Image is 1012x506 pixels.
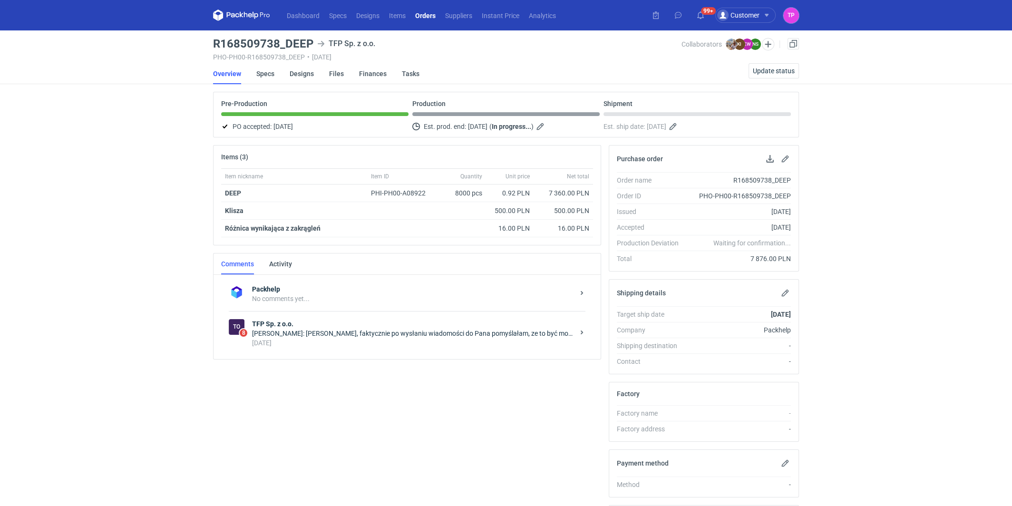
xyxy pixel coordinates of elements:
button: Update status [749,63,799,78]
figcaption: KI [734,39,745,50]
strong: Klisza [225,207,243,214]
div: Order ID [617,191,686,201]
div: 500.00 PLN [490,206,530,215]
div: Target ship date [617,310,686,319]
a: Specs [256,63,274,84]
a: Tasks [402,63,419,84]
div: Factory name [617,409,686,418]
a: Designs [290,63,314,84]
a: Instant Price [477,10,524,21]
div: 16.00 PLN [490,224,530,233]
div: Tosia Płotek [783,8,799,23]
div: No comments yet... [252,294,574,303]
span: Collaborators [681,40,722,48]
div: PHO-PH00-R168509738_DEEP [686,191,791,201]
div: [DATE] [686,207,791,216]
figcaption: To [229,319,244,335]
strong: [DATE] [771,311,791,318]
img: Michał Palasek [726,39,737,50]
a: Files [329,63,344,84]
em: ( [489,123,492,130]
div: - [686,424,791,434]
strong: TFP Sp. z o.o. [252,319,574,329]
div: TFP Sp. z o.o. [317,38,375,49]
a: Activity [269,253,292,274]
div: Issued [617,207,686,216]
div: Shipping destination [617,341,686,350]
div: 8000 pcs [438,185,486,202]
div: Packhelp [686,325,791,335]
button: Edit collaborators [762,38,774,50]
em: Waiting for confirmation... [713,238,791,248]
div: 7 360.00 PLN [537,188,589,198]
span: Item ID [371,173,389,180]
h2: Shipping details [617,289,666,297]
strong: Packhelp [252,284,574,294]
a: Finances [359,63,387,84]
span: • [307,53,310,61]
p: Pre-Production [221,100,267,107]
strong: In progress... [492,123,531,130]
span: Unit price [506,173,530,180]
strong: Różnica wynikająca z zakrągleń [225,224,321,232]
div: Total [617,254,686,263]
a: Comments [221,253,254,274]
div: - [686,341,791,350]
button: Edit shipping details [779,287,791,299]
h2: Items (3) [221,153,248,161]
h3: R168509738_DEEP [213,38,313,49]
a: Orders [410,10,440,21]
div: Production Deviation [617,238,686,248]
div: Customer [717,10,759,21]
button: Download PO [764,153,776,165]
a: Overview [213,63,241,84]
div: TFP Sp. z o.o. [229,319,244,335]
span: Quantity [460,173,482,180]
a: Analytics [524,10,561,21]
div: PHI-PH00-A08922 [371,188,435,198]
div: 7 876.00 PLN [686,254,791,263]
button: Edit estimated production end date [535,121,547,132]
div: 16.00 PLN [537,224,589,233]
div: R168509738_DEEP [686,175,791,185]
img: Packhelp [229,284,244,300]
span: Item nickname [225,173,263,180]
div: Company [617,325,686,335]
div: Order name [617,175,686,185]
a: Dashboard [282,10,324,21]
span: 8 [240,329,247,337]
a: Items [384,10,410,21]
h2: Purchase order [617,155,663,163]
p: Shipment [603,100,632,107]
a: DEEP [225,189,241,197]
div: PO accepted: [221,121,409,132]
div: Est. ship date: [603,121,791,132]
button: Customer [715,8,783,23]
div: [DATE] [252,338,574,348]
div: [DATE] [686,223,791,232]
h2: Factory [617,390,640,398]
a: Specs [324,10,351,21]
div: Method [617,480,686,489]
div: 500.00 PLN [537,206,589,215]
button: Edit payment method [779,457,791,469]
a: Duplicate [788,38,799,49]
div: 0.92 PLN [490,188,530,198]
div: PHO-PH00-R168509738_DEEP [DATE] [213,53,681,61]
div: [PERSON_NAME]: [PERSON_NAME], faktycznie po wysłaniu wiadomości do Pana pomyślałam, ze to być moż... [252,329,574,338]
div: Factory address [617,424,686,434]
em: ) [531,123,534,130]
div: Est. prod. end: [412,121,600,132]
span: [DATE] [647,121,666,132]
button: 99+ [693,8,708,23]
button: TP [783,8,799,23]
div: - [686,409,791,418]
a: Designs [351,10,384,21]
span: Update status [753,68,795,74]
figcaption: EW [741,39,753,50]
span: Net total [567,173,589,180]
div: Contact [617,357,686,366]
